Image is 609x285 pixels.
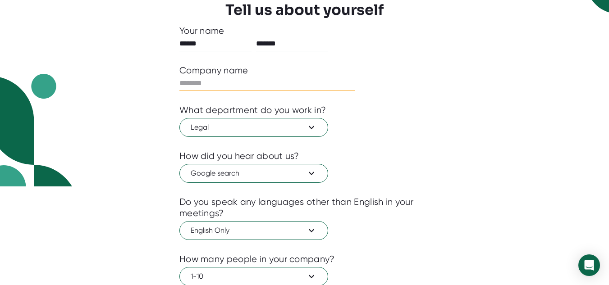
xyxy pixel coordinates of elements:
div: Your name [179,25,430,36]
div: How did you hear about us? [179,150,299,162]
button: English Only [179,221,328,240]
span: Legal [191,122,317,133]
div: Company name [179,65,248,76]
span: 1-10 [191,271,317,282]
div: What department do you work in? [179,104,326,116]
h3: Tell us about yourself [225,1,384,18]
button: Legal [179,118,328,137]
button: Google search [179,164,328,183]
div: Open Intercom Messenger [578,254,600,276]
div: How many people in your company? [179,253,335,265]
span: English Only [191,225,317,236]
div: Do you speak any languages other than English in your meetings? [179,196,430,219]
span: Google search [191,168,317,179]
